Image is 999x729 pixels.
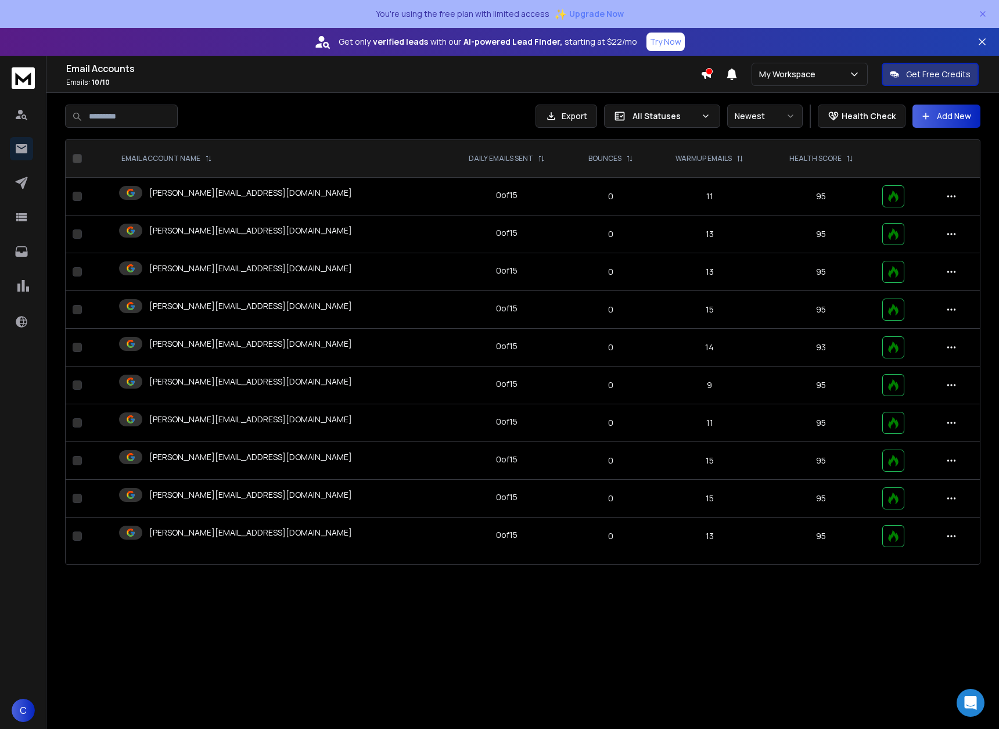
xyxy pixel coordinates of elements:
p: [PERSON_NAME][EMAIL_ADDRESS][DOMAIN_NAME] [149,451,352,463]
td: 95 [767,291,875,329]
p: BOUNCES [588,154,621,163]
div: 0 of 15 [496,529,518,541]
p: Health Check [842,110,896,122]
td: 95 [767,518,875,555]
p: [PERSON_NAME][EMAIL_ADDRESS][DOMAIN_NAME] [149,300,352,312]
button: Get Free Credits [882,63,979,86]
span: 10 / 10 [92,77,110,87]
p: 0 [576,530,646,542]
button: C [12,699,35,722]
p: Emails : [66,78,700,87]
p: [PERSON_NAME][EMAIL_ADDRESS][DOMAIN_NAME] [149,376,352,387]
p: 0 [576,379,646,391]
p: [PERSON_NAME][EMAIL_ADDRESS][DOMAIN_NAME] [149,187,352,199]
td: 95 [767,216,875,253]
div: 0 of 15 [496,340,518,352]
td: 95 [767,178,875,216]
div: 0 of 15 [496,265,518,276]
td: 11 [652,178,767,216]
p: DAILY EMAILS SENT [469,154,533,163]
td: 9 [652,367,767,404]
p: 0 [576,191,646,202]
div: 0 of 15 [496,189,518,201]
p: 0 [576,266,646,278]
strong: AI-powered Lead Finder, [463,36,562,48]
td: 13 [652,216,767,253]
p: 0 [576,342,646,353]
p: Try Now [650,36,681,48]
span: Upgrade Now [569,8,624,20]
td: 95 [767,404,875,442]
button: Health Check [818,105,905,128]
p: [PERSON_NAME][EMAIL_ADDRESS][DOMAIN_NAME] [149,225,352,236]
p: 0 [576,493,646,504]
button: Newest [727,105,803,128]
div: EMAIL ACCOUNT NAME [121,154,212,163]
strong: verified leads [373,36,428,48]
button: Add New [912,105,980,128]
p: Get Free Credits [906,69,971,80]
p: [PERSON_NAME][EMAIL_ADDRESS][DOMAIN_NAME] [149,489,352,501]
div: 0 of 15 [496,416,518,428]
span: ✨ [554,6,567,22]
p: WARMUP EMAILS [675,154,732,163]
td: 95 [767,367,875,404]
h1: Email Accounts [66,62,700,76]
p: [PERSON_NAME][EMAIL_ADDRESS][DOMAIN_NAME] [149,338,352,350]
p: 0 [576,228,646,240]
p: Get only with our starting at $22/mo [339,36,637,48]
p: [PERSON_NAME][EMAIL_ADDRESS][DOMAIN_NAME] [149,527,352,538]
td: 95 [767,253,875,291]
p: [PERSON_NAME][EMAIL_ADDRESS][DOMAIN_NAME] [149,414,352,425]
p: [PERSON_NAME][EMAIL_ADDRESS][DOMAIN_NAME] [149,263,352,274]
p: 0 [576,304,646,315]
td: 13 [652,518,767,555]
td: 15 [652,480,767,518]
button: Try Now [646,33,685,51]
p: My Workspace [759,69,820,80]
div: 0 of 15 [496,454,518,465]
td: 93 [767,329,875,367]
button: ✨Upgrade Now [554,2,624,26]
td: 95 [767,442,875,480]
button: Export [536,105,597,128]
p: 0 [576,455,646,466]
p: HEALTH SCORE [789,154,842,163]
div: Open Intercom Messenger [957,689,984,717]
td: 14 [652,329,767,367]
div: 0 of 15 [496,491,518,503]
td: 95 [767,480,875,518]
div: 0 of 15 [496,303,518,314]
img: logo [12,67,35,89]
td: 11 [652,404,767,442]
td: 13 [652,253,767,291]
p: You're using the free plan with limited access [376,8,549,20]
td: 15 [652,291,767,329]
td: 15 [652,442,767,480]
p: 0 [576,417,646,429]
div: 0 of 15 [496,227,518,239]
p: All Statuses [633,110,696,122]
div: 0 of 15 [496,378,518,390]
